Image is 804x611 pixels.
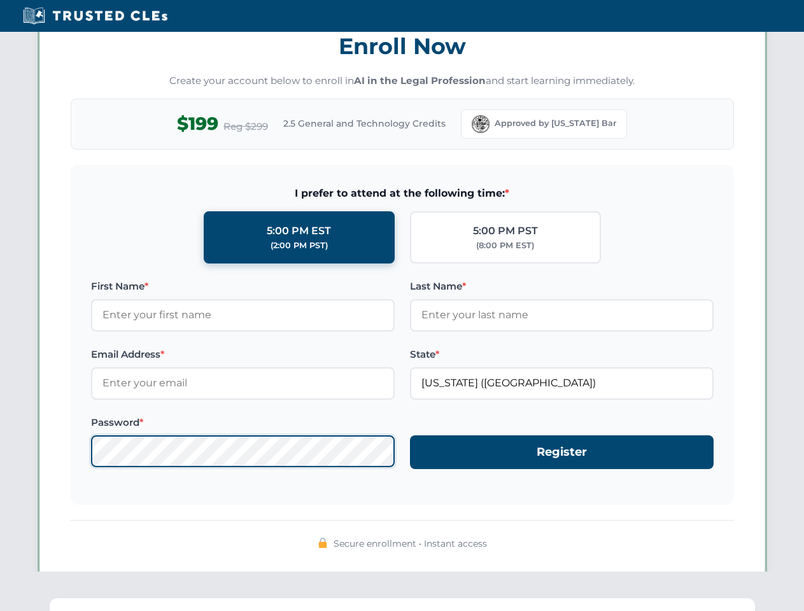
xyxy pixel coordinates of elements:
[271,239,328,252] div: (2:00 PM PST)
[71,74,734,88] p: Create your account below to enroll in and start learning immediately.
[410,299,714,331] input: Enter your last name
[91,299,395,331] input: Enter your first name
[283,116,446,130] span: 2.5 General and Technology Credits
[91,279,395,294] label: First Name
[318,538,328,548] img: 🔒
[91,347,395,362] label: Email Address
[473,223,538,239] div: 5:00 PM PST
[91,185,714,202] span: I prefer to attend at the following time:
[334,537,487,551] span: Secure enrollment • Instant access
[354,74,486,87] strong: AI in the Legal Profession
[91,415,395,430] label: Password
[410,367,714,399] input: Florida (FL)
[177,109,218,138] span: $199
[19,6,171,25] img: Trusted CLEs
[476,239,534,252] div: (8:00 PM EST)
[472,115,490,133] img: Florida Bar
[71,26,734,66] h3: Enroll Now
[91,367,395,399] input: Enter your email
[410,279,714,294] label: Last Name
[223,119,268,134] span: Reg $299
[267,223,331,239] div: 5:00 PM EST
[410,347,714,362] label: State
[410,435,714,469] button: Register
[495,117,616,130] span: Approved by [US_STATE] Bar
